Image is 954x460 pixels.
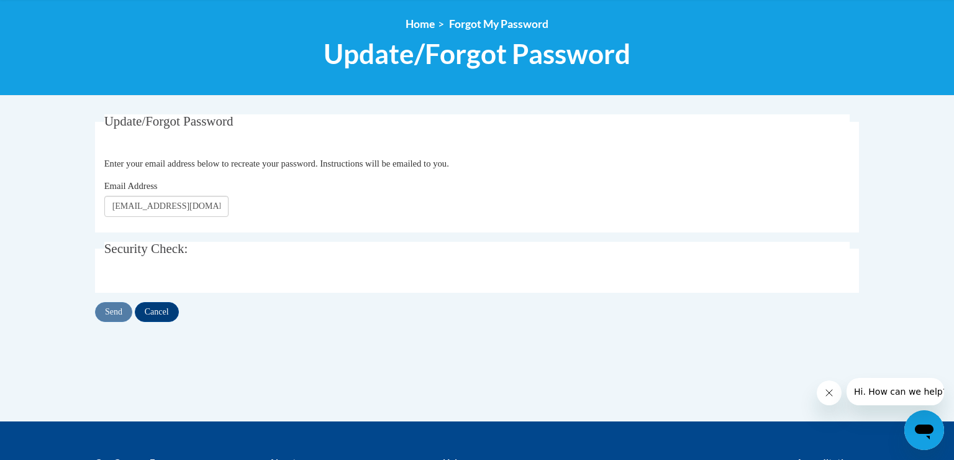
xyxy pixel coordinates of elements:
[449,17,548,30] span: Forgot My Password
[324,37,630,70] span: Update/Forgot Password
[104,196,229,217] input: Email
[406,17,435,30] a: Home
[104,159,449,168] span: Enter your email address below to recreate your password. Instructions will be emailed to you.
[104,181,158,191] span: Email Address
[904,410,944,450] iframe: Button to launch messaging window
[817,380,842,405] iframe: Close message
[847,378,944,405] iframe: Message from company
[104,241,188,256] span: Security Check:
[135,302,179,322] input: Cancel
[7,9,101,19] span: Hi. How can we help?
[104,114,234,129] span: Update/Forgot Password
